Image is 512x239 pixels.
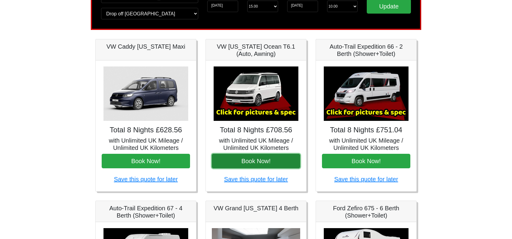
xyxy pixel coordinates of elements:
[322,137,410,151] h5: with Unlimited UK Mileage / Unlimited UK Kilometers
[322,205,410,219] h5: Ford Zefiro 675 - 6 Berth (Shower+Toilet)
[212,205,300,212] h5: VW Grand [US_STATE] 4 Berth
[224,176,288,182] a: Save this quote for later
[212,154,300,168] button: Book Now!
[103,66,188,121] img: VW Caddy California Maxi
[102,154,190,168] button: Book Now!
[322,154,410,168] button: Book Now!
[114,176,178,182] a: Save this quote for later
[102,43,190,50] h5: VW Caddy [US_STATE] Maxi
[322,43,410,57] h5: Auto-Trail Expedition 66 - 2 Berth (Shower+Toilet)
[102,126,190,134] h4: Total 8 Nights £628.56
[207,1,238,12] input: Start Date
[102,137,190,151] h5: with Unlimited UK Mileage / Unlimited UK Kilometers
[102,205,190,219] h5: Auto-Trail Expedition 67 - 4 Berth (Shower+Toilet)
[212,126,300,134] h4: Total 8 Nights £708.56
[212,137,300,151] h5: with Unlimited UK Mileage / Unlimited UK Kilometers
[214,66,298,121] img: VW California Ocean T6.1 (Auto, Awning)
[212,43,300,57] h5: VW [US_STATE] Ocean T6.1 (Auto, Awning)
[287,1,318,12] input: Return Date
[334,176,398,182] a: Save this quote for later
[324,66,409,121] img: Auto-Trail Expedition 66 - 2 Berth (Shower+Toilet)
[322,126,410,134] h4: Total 8 Nights £751.04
